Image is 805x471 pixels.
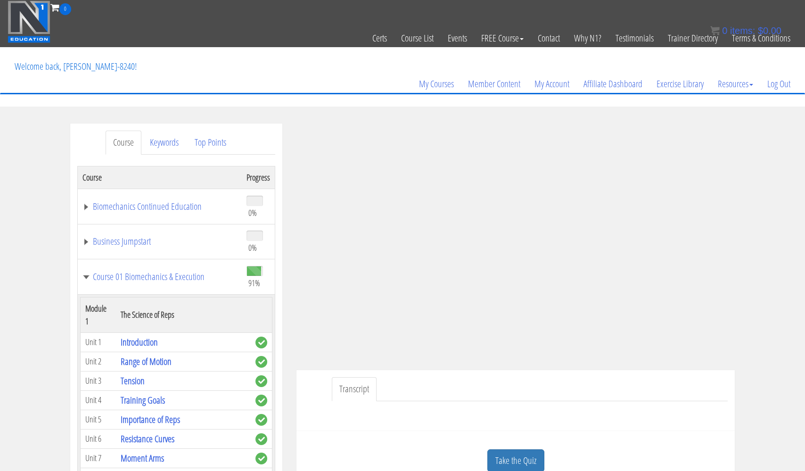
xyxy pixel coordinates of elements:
a: Events [441,15,474,61]
span: complete [255,414,267,426]
th: The Science of Reps [116,297,251,332]
a: Transcript [332,377,377,401]
bdi: 0.00 [758,25,781,36]
a: Tension [121,374,145,387]
span: 0 [722,25,727,36]
span: $ [758,25,763,36]
a: Log Out [760,61,797,107]
span: complete [255,337,267,348]
span: complete [255,395,267,406]
a: Exercise Library [649,61,711,107]
a: Keywords [142,131,186,155]
a: 0 [50,1,71,14]
span: complete [255,433,267,445]
td: Unit 2 [81,352,116,371]
span: 91% [248,278,260,288]
a: Business Jumpstart [82,237,237,246]
a: Why N1? [567,15,608,61]
a: Training Goals [121,394,165,406]
a: Certs [365,15,394,61]
span: complete [255,453,267,464]
a: Moment Arms [121,452,164,464]
span: items: [730,25,755,36]
a: Resources [711,61,760,107]
th: Progress [242,166,275,189]
a: Course List [394,15,441,61]
span: 0% [248,207,257,218]
img: icon11.png [710,26,720,35]
span: 0% [248,242,257,253]
a: Affiliate Dashboard [576,61,649,107]
span: complete [255,356,267,368]
a: Introduction [121,336,158,348]
a: Terms & Conditions [725,15,797,61]
img: n1-education [8,0,50,43]
a: Range of Motion [121,355,172,368]
a: Top Points [187,131,234,155]
th: Module 1 [81,297,116,332]
a: Resistance Curves [121,432,174,445]
td: Unit 3 [81,371,116,390]
a: Testimonials [608,15,661,61]
a: Course 01 Biomechanics & Execution [82,272,237,281]
a: My Courses [412,61,461,107]
a: Member Content [461,61,527,107]
td: Unit 1 [81,332,116,352]
a: FREE Course [474,15,531,61]
td: Unit 4 [81,390,116,410]
a: My Account [527,61,576,107]
a: Trainer Directory [661,15,725,61]
a: Biomechanics Continued Education [82,202,237,211]
span: 0 [59,3,71,15]
a: Contact [531,15,567,61]
td: Unit 6 [81,429,116,448]
th: Course [78,166,242,189]
td: Unit 5 [81,410,116,429]
a: 0 items: $0.00 [710,25,781,36]
p: Welcome back, [PERSON_NAME]-8240! [8,48,144,85]
a: Importance of Reps [121,413,180,426]
td: Unit 7 [81,448,116,468]
span: complete [255,375,267,387]
a: Course [106,131,141,155]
